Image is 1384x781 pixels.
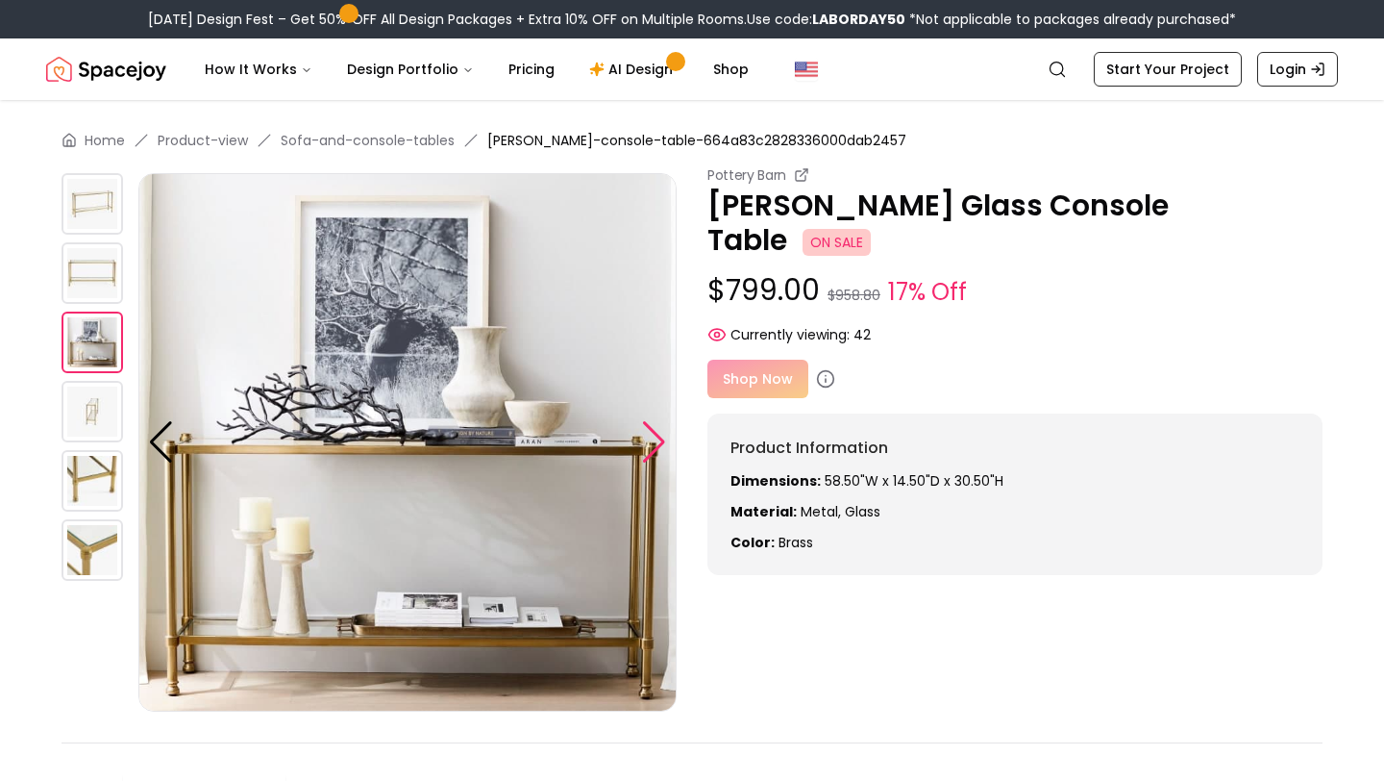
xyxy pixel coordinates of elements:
strong: Dimensions: [730,471,821,491]
p: 58.50"W x 14.50"D x 30.50"H [730,471,1299,491]
strong: Color: [730,533,775,552]
a: Spacejoy [46,50,166,88]
small: 17% Off [888,275,967,310]
nav: breadcrumb [62,131,1322,150]
img: Spacejoy Logo [46,50,166,88]
b: LABORDAY50 [812,10,905,29]
span: Currently viewing: [730,325,850,344]
a: Shop [698,50,764,88]
a: Sofa-and-console-tables [281,131,455,150]
nav: Main [189,50,764,88]
span: *Not applicable to packages already purchased* [905,10,1236,29]
a: Pricing [493,50,570,88]
p: $799.00 [707,273,1322,310]
img: https://storage.googleapis.com/spacejoy-main/assets/664a83c2828336000dab2457/product_0_andaof4m8j7i [62,173,123,235]
strong: Material: [730,502,797,521]
a: Start Your Project [1094,52,1242,87]
a: Product-view [158,131,248,150]
img: https://storage.googleapis.com/spacejoy-main/assets/664a83c2828336000dab2457/product_2_d1j678cf580f [62,312,123,373]
span: Use code: [747,10,905,29]
span: brass [778,533,813,552]
button: How It Works [189,50,328,88]
img: https://storage.googleapis.com/spacejoy-main/assets/664a83c2828336000dab2457/product_3_6ah8fc1ke8jo [62,381,123,442]
div: [DATE] Design Fest – Get 50% OFF All Design Packages + Extra 10% OFF on Multiple Rooms. [148,10,1236,29]
nav: Global [46,38,1338,100]
span: 42 [853,325,871,344]
span: ON SALE [803,229,871,256]
small: $958.80 [828,286,880,305]
img: https://storage.googleapis.com/spacejoy-main/assets/664a83c2828336000dab2457/product_1_8g9ehfme782 [62,242,123,304]
a: Home [85,131,125,150]
a: Login [1257,52,1338,87]
small: Pottery Barn [707,165,786,185]
span: Metal, Glass [801,502,880,521]
img: https://storage.googleapis.com/spacejoy-main/assets/664a83c2828336000dab2457/product_5_lhnpdl8cacc [62,519,123,581]
p: [PERSON_NAME] Glass Console Table [707,189,1322,258]
img: United States [795,58,818,81]
span: [PERSON_NAME]-console-table-664a83c2828336000dab2457 [487,131,906,150]
img: https://storage.googleapis.com/spacejoy-main/assets/664a83c2828336000dab2457/product_2_d1j678cf580f [138,173,677,712]
h6: Product Information [730,437,1299,460]
a: AI Design [574,50,694,88]
button: Design Portfolio [332,50,489,88]
img: https://storage.googleapis.com/spacejoy-main/assets/664a83c2828336000dab2457/product_4_gpl337m6el5a [62,450,123,512]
